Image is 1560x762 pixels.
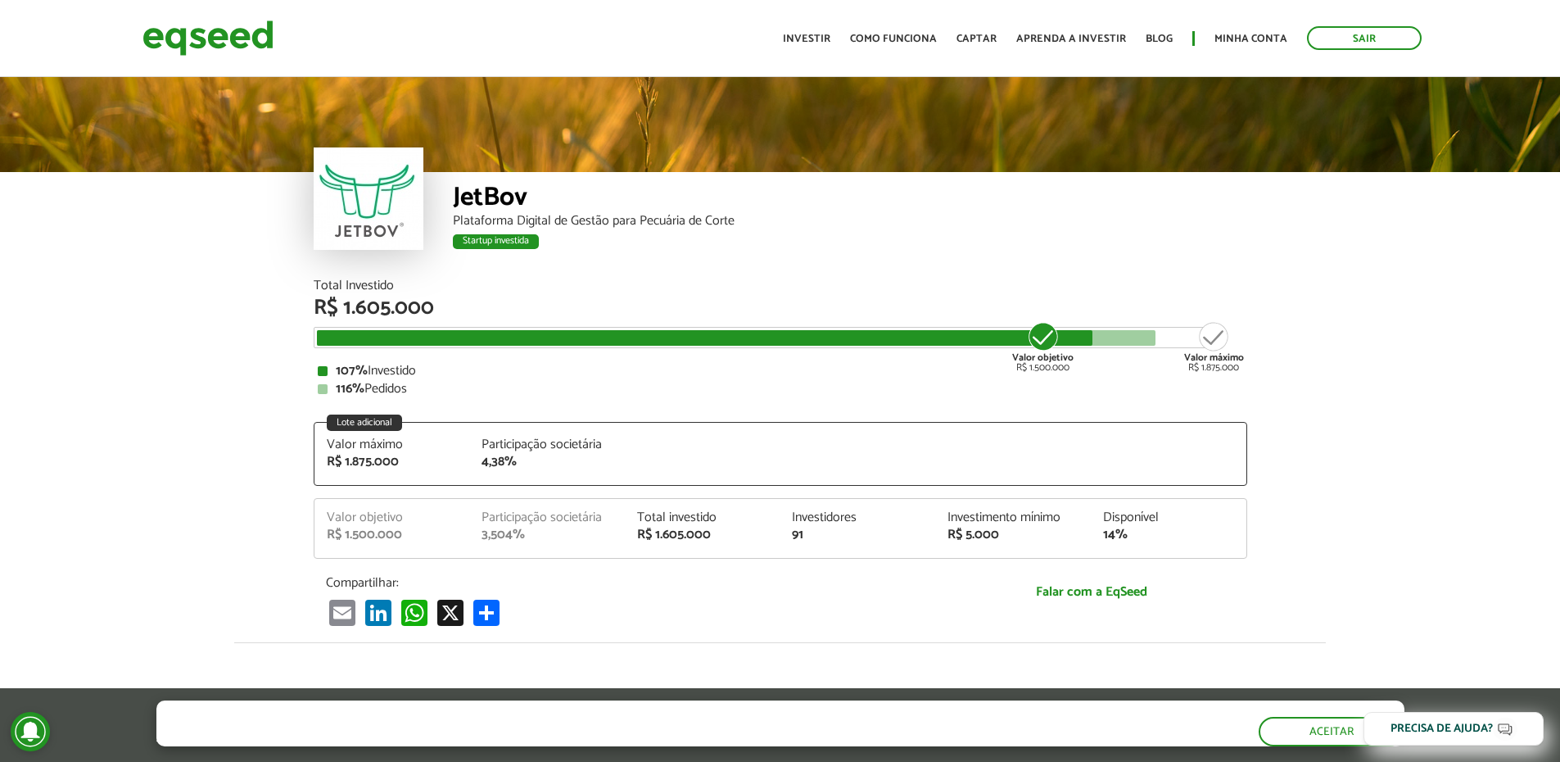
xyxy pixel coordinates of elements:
[327,415,402,431] div: Lote adicional
[453,215,1247,228] div: Plataforma Digital de Gestão para Pecuária de Corte
[453,184,1247,215] div: JetBov
[792,528,923,542] div: 91
[142,16,274,60] img: EqSeed
[637,528,768,542] div: R$ 1.605.000
[482,456,613,469] div: 4,38%
[947,511,1078,524] div: Investimento mínimo
[336,378,364,400] strong: 116%
[434,599,467,626] a: X
[362,599,395,626] a: LinkedIn
[156,730,749,746] p: Ao clicar em "aceitar", você aceita nossa .
[314,297,1247,319] div: R$ 1.605.000
[327,456,458,469] div: R$ 1.875.000
[373,732,562,746] a: política de privacidade e de cookies
[850,34,937,44] a: Como funciona
[948,575,1235,609] a: Falar com a EqSeed
[482,528,613,542] div: 3,504%
[326,575,924,591] p: Compartilhar:
[336,360,368,382] strong: 107%
[327,511,458,524] div: Valor objetivo
[482,511,613,524] div: Participação societária
[1016,34,1126,44] a: Aprenda a investir
[314,279,1247,293] div: Total Investido
[327,438,458,451] div: Valor máximo
[470,599,503,626] a: Compartilhar
[318,365,1243,378] div: Investido
[482,438,613,451] div: Participação societária
[1103,528,1234,542] div: 14%
[398,599,431,626] a: WhatsApp
[318,383,1243,396] div: Pedidos
[956,34,997,44] a: Captar
[1184,350,1244,365] strong: Valor máximo
[1307,26,1422,50] a: Sair
[792,511,923,524] div: Investidores
[1259,717,1404,746] button: Aceitar
[947,528,1078,542] div: R$ 5.000
[1103,511,1234,524] div: Disponível
[783,34,830,44] a: Investir
[1214,34,1287,44] a: Minha conta
[1012,350,1074,365] strong: Valor objetivo
[637,511,768,524] div: Total investido
[1146,34,1173,44] a: Blog
[156,701,749,726] h5: O site da EqSeed utiliza cookies para melhorar sua navegação.
[1184,320,1244,373] div: R$ 1.875.000
[326,599,359,626] a: Email
[327,528,458,542] div: R$ 1.500.000
[1012,320,1074,373] div: R$ 1.500.000
[453,234,539,249] div: Startup investida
